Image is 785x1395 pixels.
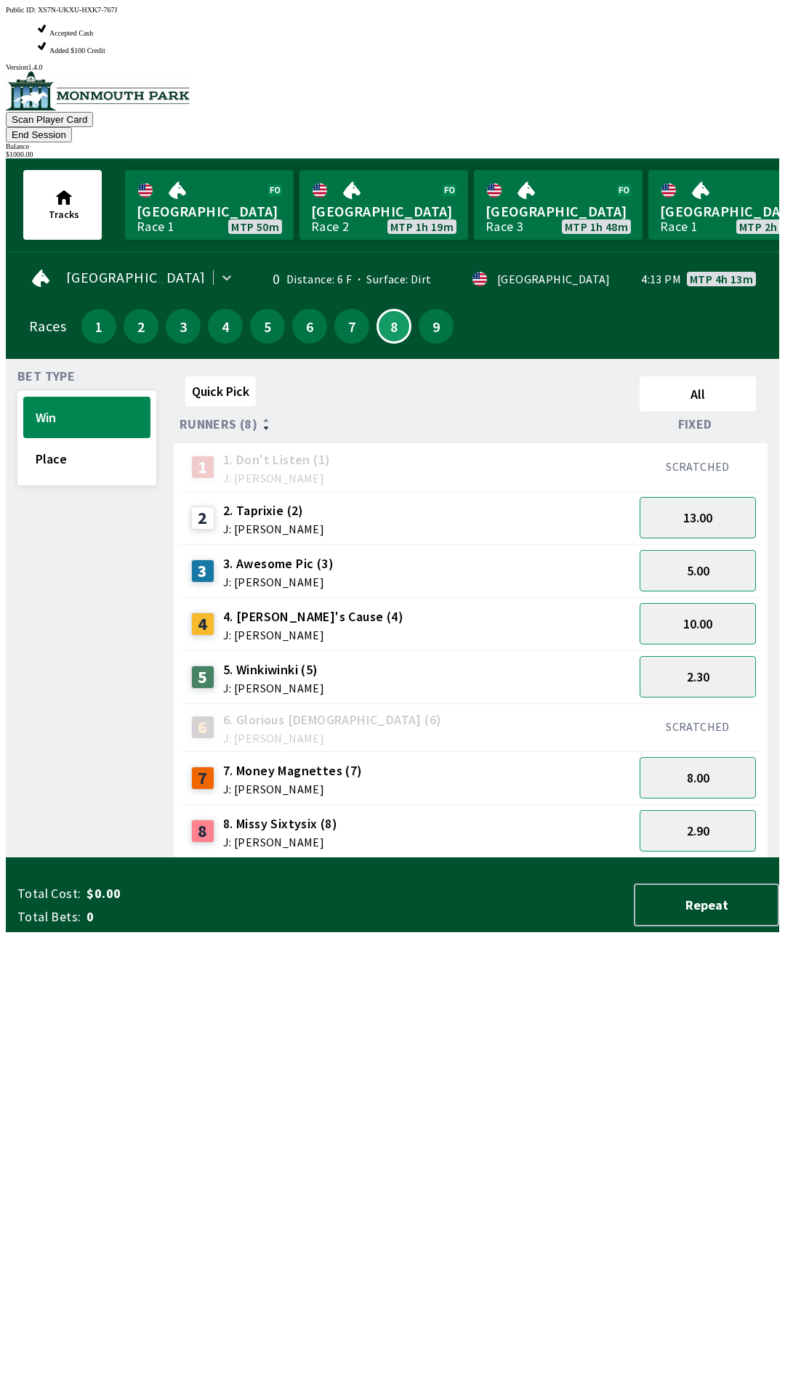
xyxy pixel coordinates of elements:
[191,456,214,479] div: 1
[185,376,256,406] button: Quick Pick
[687,822,709,839] span: 2.90
[687,668,709,685] span: 2.30
[634,417,762,432] div: Fixed
[352,272,432,286] span: Surface: Dirt
[257,273,281,285] div: 0
[191,559,214,583] div: 3
[646,386,749,403] span: All
[223,576,334,588] span: J: [PERSON_NAME]
[296,321,323,331] span: 6
[166,309,201,344] button: 3
[486,202,631,221] span: [GEOGRAPHIC_DATA]
[127,321,155,331] span: 2
[191,506,214,530] div: 2
[299,170,468,240] a: [GEOGRAPHIC_DATA]Race 2MTP 1h 19m
[6,112,93,127] button: Scan Player Card
[497,273,611,285] div: [GEOGRAPHIC_DATA]
[223,783,363,795] span: J: [PERSON_NAME]
[640,550,756,591] button: 5.00
[17,908,81,926] span: Total Bets:
[565,221,628,232] span: MTP 1h 48m
[422,321,450,331] span: 9
[311,202,456,221] span: [GEOGRAPHIC_DATA]
[137,221,174,232] div: Race 1
[81,309,116,344] button: 1
[223,450,331,469] span: 1. Don't Listen (1)
[38,6,117,14] span: XS7N-UKXU-HXK7-767J
[640,497,756,538] button: 13.00
[191,612,214,636] div: 4
[334,309,369,344] button: 7
[223,814,337,833] span: 8. Missy Sixtysix (8)
[390,221,454,232] span: MTP 1h 19m
[660,221,698,232] div: Race 1
[640,459,756,474] div: SCRATCHED
[311,221,349,232] div: Race 2
[292,309,327,344] button: 6
[137,202,282,221] span: [GEOGRAPHIC_DATA]
[86,885,315,902] span: $0.00
[640,719,756,734] div: SCRATCHED
[338,321,366,331] span: 7
[85,321,113,331] span: 1
[678,418,712,430] span: Fixed
[223,660,324,679] span: 5. Winkiwinki (5)
[180,417,634,432] div: Runners (8)
[212,321,239,331] span: 4
[180,418,257,430] span: Runners (8)
[641,273,681,285] span: 4:13 PM
[191,716,214,739] div: 6
[23,438,150,480] button: Place
[17,885,81,902] span: Total Cost:
[382,323,406,330] span: 8
[49,29,93,37] span: Accepted Cash
[66,272,206,283] span: [GEOGRAPHIC_DATA]
[223,523,324,535] span: J: [PERSON_NAME]
[17,371,75,382] span: Bet Type
[125,170,294,240] a: [GEOGRAPHIC_DATA]Race 1MTP 50m
[377,309,411,344] button: 8
[6,6,779,14] div: Public ID:
[191,767,214,790] div: 7
[223,682,324,694] span: J: [PERSON_NAME]
[49,46,105,54] span: Added $100 Credit
[223,472,331,484] span: J: [PERSON_NAME]
[486,221,523,232] div: Race 3
[23,397,150,438] button: Win
[640,810,756,852] button: 2.90
[223,761,363,780] span: 7. Money Magnettes (7)
[223,836,337,848] span: J: [PERSON_NAME]
[6,127,72,142] button: End Session
[474,170,643,240] a: [GEOGRAPHIC_DATA]Race 3MTP 1h 48m
[687,769,709,786] span: 8.00
[6,150,779,158] div: $ 1000.00
[683,615,712,632] span: 10.00
[6,142,779,150] div: Balance
[23,170,102,240] button: Tracks
[419,309,454,344] button: 9
[169,321,197,331] span: 3
[640,603,756,644] button: 10.00
[192,383,249,400] span: Quick Pick
[208,309,243,344] button: 4
[191,820,214,843] div: 8
[634,883,779,926] button: Repeat
[250,309,285,344] button: 5
[223,629,403,641] span: J: [PERSON_NAME]
[6,63,779,71] div: Version 1.4.0
[36,450,138,467] span: Place
[640,757,756,798] button: 8.00
[223,501,324,520] span: 2. Taprixie (2)
[223,554,334,573] span: 3. Awesome Pic (3)
[254,321,281,331] span: 5
[124,309,158,344] button: 2
[86,908,315,926] span: 0
[29,320,66,332] div: Races
[286,272,352,286] span: Distance: 6 F
[640,376,756,411] button: All
[36,409,138,426] span: Win
[687,562,709,579] span: 5.00
[223,607,403,626] span: 4. [PERSON_NAME]'s Cause (4)
[191,666,214,689] div: 5
[640,656,756,697] button: 2.30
